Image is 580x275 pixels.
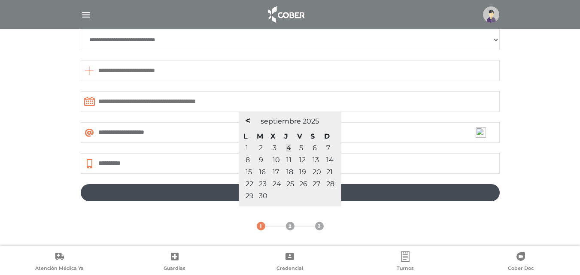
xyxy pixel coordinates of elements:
[259,180,267,188] span: 23
[261,117,301,125] span: septiembre
[245,115,250,126] span: <
[257,222,265,230] a: 1
[246,168,252,176] span: 15
[299,156,306,164] span: 12
[326,156,334,164] span: 14
[348,251,463,273] a: Turnos
[397,265,414,273] span: Turnos
[243,132,248,140] span: lunes
[273,180,281,188] span: 24
[299,144,303,152] span: 5
[259,168,266,176] span: 16
[246,156,250,164] span: 8
[81,184,500,201] a: Siguiente
[276,265,303,273] span: Credencial
[508,265,534,273] span: Cober Doc
[297,132,302,140] span: viernes
[257,132,263,140] span: martes
[286,144,291,152] a: 4
[313,144,317,152] span: 6
[243,114,252,127] a: <
[270,132,275,140] span: miércoles
[263,4,308,25] img: logo_cober_home-white.png
[324,132,330,140] span: domingo
[326,168,333,176] span: 21
[259,192,267,200] span: 30
[35,265,84,273] span: Atención Médica Ya
[246,144,248,152] a: 1
[164,265,185,273] span: Guardias
[259,156,263,164] span: 9
[260,223,262,230] span: 1
[286,180,294,188] span: 25
[273,144,276,152] a: 3
[313,156,319,164] span: 13
[303,117,319,125] span: 2025
[299,168,306,176] span: 19
[273,168,279,176] span: 17
[246,192,254,200] span: 29
[476,127,486,138] img: npw-badge-icon-locked.svg
[463,251,578,273] a: Cober Doc
[318,223,321,230] span: 3
[326,144,330,152] span: 7
[299,180,307,188] span: 26
[284,132,288,140] span: jueves
[81,9,91,20] img: Cober_menu-lines-white.svg
[313,168,321,176] span: 20
[288,223,292,230] span: 2
[483,6,499,23] img: profile-placeholder.svg
[2,251,117,273] a: Atención Médica Ya
[286,156,292,164] span: 11
[326,180,334,188] span: 28
[117,251,233,273] a: Guardias
[286,222,295,230] a: 2
[259,144,263,152] a: 2
[286,168,293,176] span: 18
[310,132,315,140] span: sábado
[232,251,348,273] a: Credencial
[273,156,280,164] span: 10
[315,222,324,230] a: 3
[313,180,320,188] span: 27
[246,180,253,188] span: 22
